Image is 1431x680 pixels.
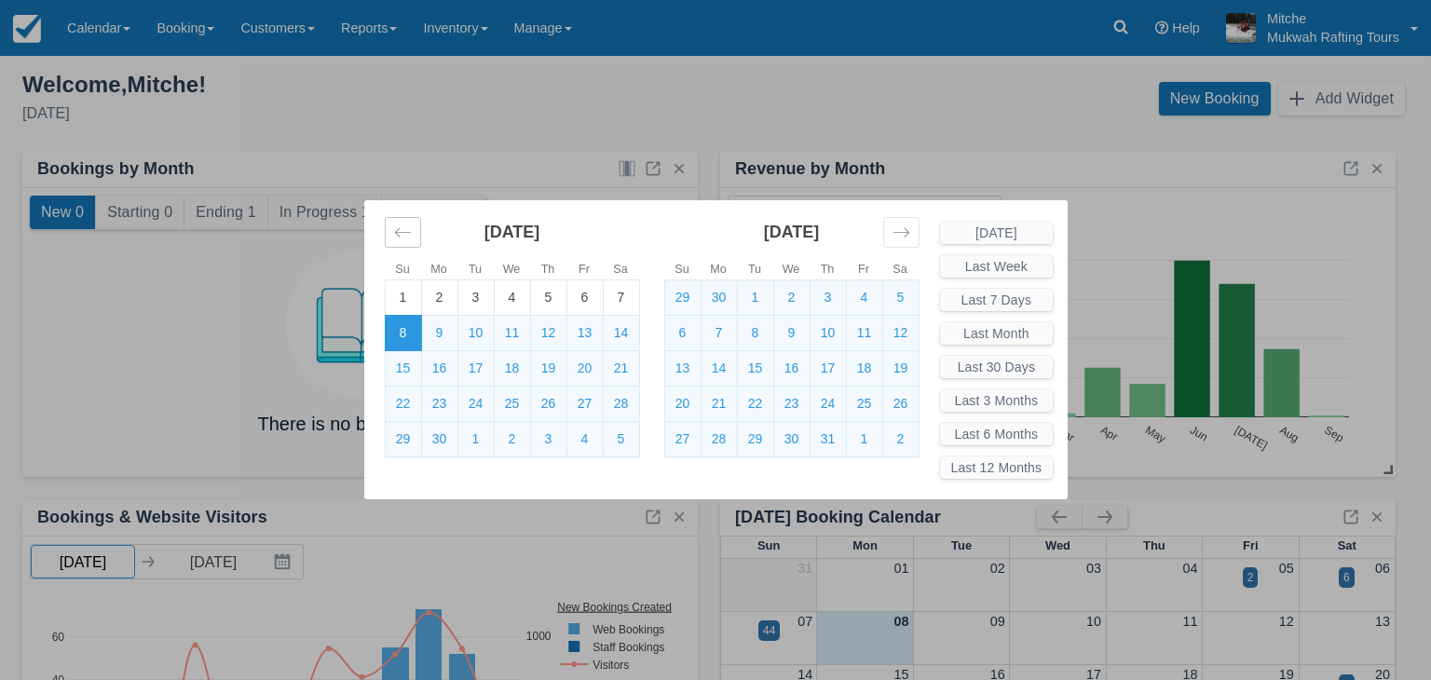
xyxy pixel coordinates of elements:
button: Last 3 Months [940,389,1054,412]
div: Move backward to switch to the previous month. [385,217,421,248]
td: Choose Monday, September 2, 2024 as your check-in date. It’s available. [421,279,457,315]
td: Selected. Friday, September 20, 2024 [566,350,603,386]
small: We [783,263,800,276]
td: Selected. Tuesday, September 17, 2024 [457,350,494,386]
td: Selected. Saturday, November 2, 2024 [882,421,919,456]
button: Last Week [940,255,1054,278]
small: Th [821,263,835,276]
td: Selected. Friday, October 4, 2024 [846,279,882,315]
small: Mo [430,263,447,276]
td: Selected. Thursday, October 24, 2024 [810,386,846,421]
small: Sa [613,263,627,276]
small: Fr [579,263,590,276]
td: Selected. Wednesday, September 11, 2024 [494,315,530,350]
td: Selected. Friday, October 4, 2024 [566,421,603,456]
td: Choose Wednesday, September 4, 2024 as your check-in date. It’s available. [494,279,530,315]
td: Selected. Thursday, September 12, 2024 [530,315,566,350]
td: Selected. Saturday, September 28, 2024 [603,386,639,421]
button: Last 6 Months [940,423,1054,445]
td: Choose Friday, September 6, 2024 as your check-in date. It’s available. [566,279,603,315]
div: Calendar [364,200,940,479]
td: Selected. Monday, September 30, 2024 [701,279,737,315]
small: Tu [469,263,482,276]
button: Last 12 Months [940,456,1054,479]
td: Selected. Tuesday, October 1, 2024 [737,279,773,315]
td: Selected. Monday, September 23, 2024 [421,386,457,421]
small: Fr [858,263,869,276]
td: Selected. Friday, September 13, 2024 [566,315,603,350]
td: Selected. Thursday, October 31, 2024 [810,421,846,456]
button: Last 30 Days [940,356,1054,378]
td: Selected. Wednesday, October 2, 2024 [494,421,530,456]
td: Choose Sunday, September 1, 2024 as your check-in date. It’s available. [385,279,421,315]
small: Th [541,263,555,276]
td: Selected. Thursday, October 10, 2024 [810,315,846,350]
td: Selected. Sunday, September 29, 2024 [385,421,421,456]
button: Last 7 Days [940,289,1054,311]
td: Selected as start date. Sunday, September 8, 2024 [385,315,421,350]
td: Selected. Wednesday, October 16, 2024 [773,350,810,386]
td: Selected. Monday, September 16, 2024 [421,350,457,386]
td: Selected. Monday, October 14, 2024 [701,350,737,386]
td: Selected. Saturday, September 21, 2024 [603,350,639,386]
td: Selected. Wednesday, October 30, 2024 [773,421,810,456]
td: Selected. Saturday, October 5, 2024 [603,421,639,456]
td: Selected. Wednesday, September 25, 2024 [494,386,530,421]
td: Selected. Monday, September 9, 2024 [421,315,457,350]
td: Selected. Friday, October 11, 2024 [846,315,882,350]
td: Selected. Saturday, September 14, 2024 [603,315,639,350]
td: Selected. Tuesday, September 24, 2024 [457,386,494,421]
td: Choose Thursday, September 5, 2024 as your check-in date. It’s available. [530,279,566,315]
td: Selected. Thursday, September 19, 2024 [530,350,566,386]
td: Selected. Thursday, October 3, 2024 [810,279,846,315]
td: Selected. Friday, September 27, 2024 [566,386,603,421]
td: Selected. Monday, October 7, 2024 [701,315,737,350]
td: Selected. Monday, October 21, 2024 [701,386,737,421]
td: Selected. Sunday, October 13, 2024 [664,350,701,386]
td: Selected. Monday, October 28, 2024 [701,421,737,456]
td: Selected. Friday, October 18, 2024 [846,350,882,386]
td: Selected. Tuesday, September 10, 2024 [457,315,494,350]
td: Selected. Sunday, September 15, 2024 [385,350,421,386]
td: Selected. Thursday, October 17, 2024 [810,350,846,386]
button: Last Month [940,322,1054,345]
td: Selected. Saturday, October 26, 2024 [882,386,919,421]
small: Su [395,263,409,276]
td: Selected. Wednesday, October 9, 2024 [773,315,810,350]
td: Selected. Sunday, October 20, 2024 [664,386,701,421]
td: Selected. Friday, November 1, 2024 [846,421,882,456]
td: Selected. Saturday, October 5, 2024 [882,279,919,315]
strong: [DATE] [484,223,540,241]
small: Mo [710,263,727,276]
small: Tu [748,263,761,276]
td: Choose Tuesday, September 3, 2024 as your check-in date. It’s available. [457,279,494,315]
td: Selected. Friday, October 25, 2024 [846,386,882,421]
td: Selected. Tuesday, October 22, 2024 [737,386,773,421]
td: Selected. Sunday, October 27, 2024 [664,421,701,456]
td: Selected. Wednesday, September 18, 2024 [494,350,530,386]
td: Selected. Tuesday, October 15, 2024 [737,350,773,386]
td: Selected. Sunday, October 6, 2024 [664,315,701,350]
button: [DATE] [940,222,1054,244]
small: Su [675,263,688,276]
td: Selected. Saturday, October 19, 2024 [882,350,919,386]
td: Selected. Sunday, September 22, 2024 [385,386,421,421]
td: Selected. Saturday, October 12, 2024 [882,315,919,350]
small: Sa [893,263,906,276]
strong: [DATE] [764,223,820,241]
td: Selected. Thursday, October 3, 2024 [530,421,566,456]
td: Selected. Tuesday, October 8, 2024 [737,315,773,350]
td: Selected. Monday, September 30, 2024 [421,421,457,456]
td: Choose Saturday, September 7, 2024 as your check-in date. It’s available. [603,279,639,315]
td: Selected. Thursday, September 26, 2024 [530,386,566,421]
td: Selected. Wednesday, October 2, 2024 [773,279,810,315]
div: Move forward to switch to the next month. [883,217,920,248]
td: Selected. Sunday, September 29, 2024 [664,279,701,315]
td: Selected. Tuesday, October 1, 2024 [457,421,494,456]
td: Selected. Wednesday, October 23, 2024 [773,386,810,421]
td: Selected. Tuesday, October 29, 2024 [737,421,773,456]
small: We [503,263,521,276]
